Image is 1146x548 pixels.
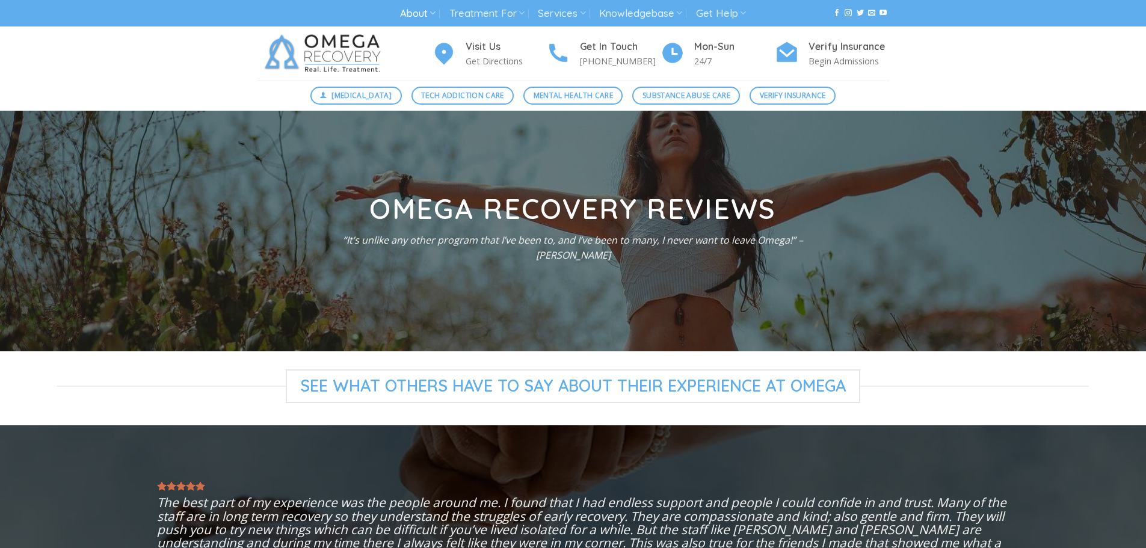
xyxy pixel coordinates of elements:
span: Substance Abuse Care [642,90,730,101]
p: Begin Admissions [809,54,889,68]
a: Verify Insurance [750,87,836,105]
span: See what others have to say about their experience at omega [286,369,860,403]
a: Tech Addiction Care [411,87,514,105]
a: Get In Touch [PHONE_NUMBER] [546,39,661,69]
h4: Verify Insurance [809,39,889,55]
a: Get Help [696,2,746,25]
a: Follow on YouTube [880,9,887,17]
a: Substance Abuse Care [632,87,740,105]
p: 24/7 [694,54,775,68]
a: [MEDICAL_DATA] [310,87,402,105]
span: Verify Insurance [760,90,826,101]
a: Follow on Instagram [845,9,852,17]
span: [MEDICAL_DATA] [331,90,392,101]
a: Verify Insurance Begin Admissions [775,39,889,69]
a: Visit Us Get Directions [432,39,546,69]
span: Tech Addiction Care [421,90,504,101]
p: Get Directions [466,54,546,68]
a: Follow on Facebook [833,9,840,17]
i: “It’s unlike any other program that I’ve been to, and I’ve been to many, I never want to leave Om... [343,233,803,262]
a: Follow on Twitter [857,9,864,17]
a: Treatment For [449,2,525,25]
h4: Mon-Sun [694,39,775,55]
a: Services [538,2,585,25]
a: Knowledgebase [599,2,682,25]
a: Mental Health Care [523,87,623,105]
span: Mental Health Care [534,90,613,101]
a: Send us an email [868,9,875,17]
h4: Get In Touch [580,39,661,55]
img: Omega Recovery [257,26,393,81]
a: About [400,2,436,25]
strong: Omega Recovery Reviews [369,191,776,226]
p: [PHONE_NUMBER] [580,54,661,68]
h4: Visit Us [466,39,546,55]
